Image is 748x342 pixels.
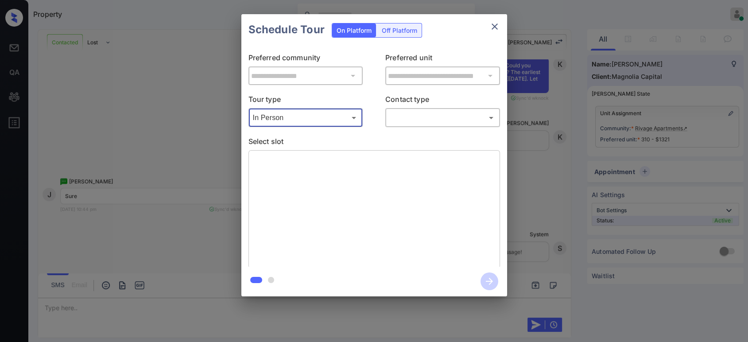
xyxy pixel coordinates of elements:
[248,52,363,66] p: Preferred community
[251,110,361,125] div: In Person
[248,136,500,150] p: Select slot
[241,14,332,45] h2: Schedule Tour
[486,18,504,35] button: close
[475,270,504,293] button: btn-next
[385,94,500,108] p: Contact type
[322,157,426,261] img: loaderv1.7921fd1ed0a854f04152.gif
[385,52,500,66] p: Preferred unit
[248,94,363,108] p: Tour type
[377,23,422,37] div: Off Platform
[332,23,376,37] div: On Platform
